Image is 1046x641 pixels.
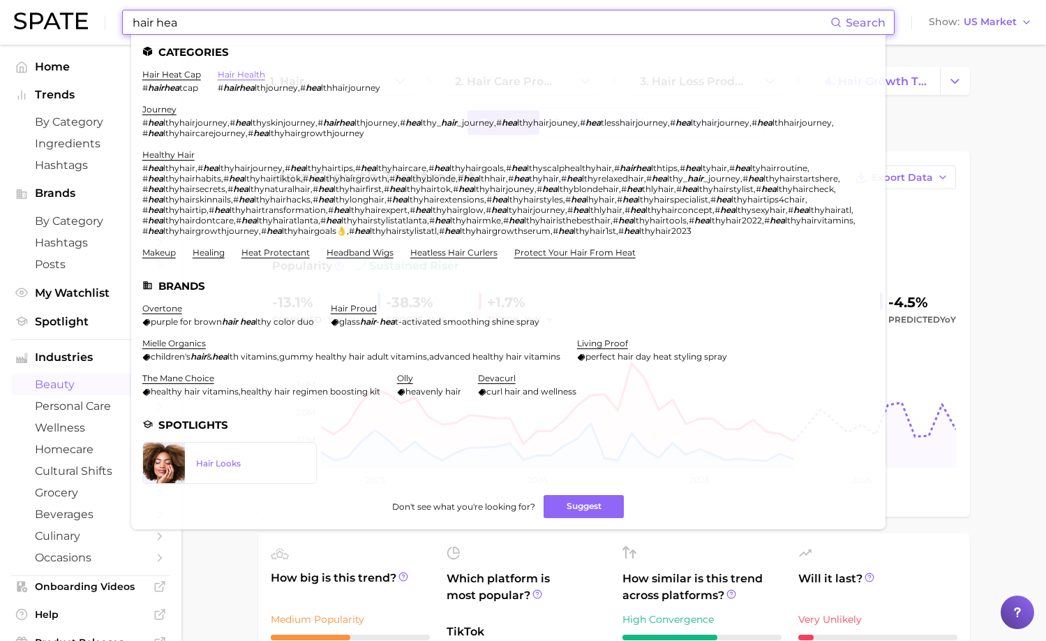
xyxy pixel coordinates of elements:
span: # [429,215,435,226]
span: # [300,82,306,93]
button: Industries [11,347,170,368]
em: hea [675,117,691,128]
span: # [621,184,627,194]
span: ltyhairroutine [750,163,807,173]
em: hea [148,226,163,236]
em: hea [735,163,750,173]
span: lthyhairstylistatl [370,226,437,236]
span: # [142,163,148,173]
button: Trends [11,84,170,105]
em: hea [652,173,667,184]
span: # [285,163,290,173]
span: # [729,163,735,173]
a: healing [193,247,225,258]
button: Brands [11,183,170,204]
span: lthyhairgrowthjourney [163,226,259,236]
span: lthjourney [255,82,298,93]
a: cultural shifts [11,460,170,482]
span: # [410,205,415,215]
span: Ingredients [35,137,147,150]
a: the mane choice [142,373,214,383]
em: hairhea [323,117,354,128]
span: lthyhairstartshere [763,173,838,184]
em: hea [618,215,634,226]
em: hea [571,194,586,205]
em: hea [509,215,524,226]
span: grocery [35,486,147,499]
span: lthyhaircarejourney [163,128,246,138]
a: grocery [11,482,170,503]
span: lthyhairtools [634,215,687,226]
span: Help [35,608,147,621]
em: hea [444,226,460,236]
a: Onboarding Videos [11,576,170,597]
span: lthyhairstyles [507,194,563,205]
li: Categories [142,46,874,58]
a: Help [11,604,170,625]
span: lthyblondehair [558,184,619,194]
span: # [328,205,334,215]
span: lthyhairspecialist [638,194,708,205]
span: tlesshairjourney [601,117,668,128]
span: Hashtags [35,236,147,249]
a: hair heat cap [142,69,201,80]
em: hea [148,184,163,194]
span: by Category [35,214,147,228]
span: # [142,215,148,226]
span: lhyhair [586,194,615,205]
span: # [313,194,318,205]
em: hea [434,163,449,173]
em: hea [542,184,558,194]
em: hairhea [223,82,255,93]
span: lthyhair [163,163,195,173]
span: # [209,205,214,215]
span: lthyhair2022 [710,215,762,226]
span: lthylonghair [334,194,384,205]
em: hea [514,173,529,184]
span: lthyhairskinnails [163,194,231,205]
span: # [197,163,203,173]
span: personal care [35,399,147,413]
span: # [389,173,395,184]
em: hea [389,184,405,194]
em: hea [770,215,785,226]
a: devacurl [478,373,516,383]
div: , , , , , , , , , , , , , , , , , , , , , , , , , , , , , , , , , , , , , , , , , , , , , , , , ,... [142,163,858,236]
span: culinary [35,529,147,543]
em: hea [685,163,701,173]
em: hea [716,194,731,205]
em: hea [148,205,163,215]
span: # [142,226,148,236]
em: hea [458,184,474,194]
span: # [230,117,235,128]
em: hea [253,128,269,138]
span: # [428,163,434,173]
em: hea [334,205,349,215]
span: Trends [35,89,147,101]
span: lthyblonde [410,173,456,184]
span: # [537,184,542,194]
span: # [614,163,620,173]
span: # [752,117,757,128]
span: beauty [35,378,147,391]
span: # [764,215,770,226]
a: My Watchlist [11,282,170,304]
span: lthyhairsecrets [163,184,225,194]
a: heat protectant [241,247,310,258]
span: # [613,215,618,226]
em: hea [392,194,408,205]
span: # [788,205,793,215]
em: hea [235,117,251,128]
span: lthyhairtips [306,163,353,173]
span: # [236,215,241,226]
span: lthyhairdontcare [163,215,234,226]
span: Predicted [888,311,956,328]
span: lthhairjourney [321,82,380,93]
span: # [580,117,585,128]
span: lthyhairjouney [474,184,535,194]
span: lthhairjourney [772,117,832,128]
em: hea [229,173,244,184]
div: Hair Looks [196,458,305,469]
span: # [742,173,748,184]
em: hea [241,215,257,226]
